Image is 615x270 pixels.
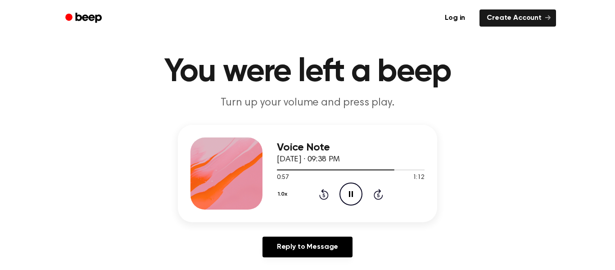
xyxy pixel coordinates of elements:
[436,8,474,28] a: Log in
[277,173,289,183] span: 0:57
[277,187,290,202] button: 1.0x
[479,9,556,27] a: Create Account
[277,156,340,164] span: [DATE] · 09:38 PM
[59,9,110,27] a: Beep
[135,96,480,110] p: Turn up your volume and press play.
[262,237,353,257] a: Reply to Message
[277,142,425,154] h3: Voice Note
[77,56,538,88] h1: You were left a beep
[413,173,425,183] span: 1:12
